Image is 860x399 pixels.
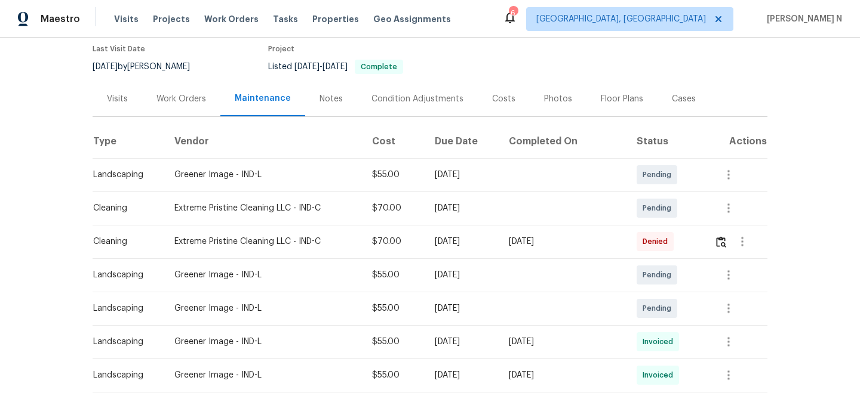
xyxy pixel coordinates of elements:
[435,369,490,381] div: [DATE]
[643,169,676,181] span: Pending
[372,202,416,214] div: $70.00
[165,125,363,158] th: Vendor
[435,302,490,314] div: [DATE]
[268,63,403,71] span: Listed
[93,236,155,248] div: Cleaning
[363,125,425,158] th: Cost
[425,125,499,158] th: Due Date
[322,63,348,71] span: [DATE]
[716,236,726,248] img: Review Icon
[93,202,155,214] div: Cleaning
[372,302,416,314] div: $55.00
[544,93,572,105] div: Photos
[93,269,155,281] div: Landscaping
[371,93,463,105] div: Condition Adjustments
[536,13,706,25] span: [GEOGRAPHIC_DATA], [GEOGRAPHIC_DATA]
[41,13,80,25] span: Maestro
[509,7,517,19] div: 6
[627,125,705,158] th: Status
[93,169,155,181] div: Landscaping
[93,125,165,158] th: Type
[643,236,672,248] span: Denied
[643,369,678,381] span: Invoiced
[372,336,416,348] div: $55.00
[435,202,490,214] div: [DATE]
[643,202,676,214] span: Pending
[235,92,291,104] div: Maintenance
[174,302,353,314] div: Greener Image - IND-L
[435,336,490,348] div: [DATE]
[372,169,416,181] div: $55.00
[372,369,416,381] div: $55.00
[153,13,190,25] span: Projects
[372,269,416,281] div: $55.00
[114,13,139,25] span: Visits
[93,45,145,52] span: Last Visit Date
[643,336,678,348] span: Invoiced
[294,63,348,71] span: -
[356,63,402,70] span: Complete
[372,236,416,248] div: $70.00
[174,336,353,348] div: Greener Image - IND-L
[320,93,343,105] div: Notes
[174,236,353,248] div: Extreme Pristine Cleaning LLC - IND-C
[93,63,118,71] span: [DATE]
[268,45,294,52] span: Project
[643,269,676,281] span: Pending
[174,369,353,381] div: Greener Image - IND-L
[499,125,627,158] th: Completed On
[107,93,128,105] div: Visits
[93,302,155,314] div: Landscaping
[156,93,206,105] div: Work Orders
[509,236,618,248] div: [DATE]
[174,269,353,281] div: Greener Image - IND-L
[509,369,618,381] div: [DATE]
[643,302,676,314] span: Pending
[294,63,320,71] span: [DATE]
[273,15,298,23] span: Tasks
[672,93,696,105] div: Cases
[762,13,842,25] span: [PERSON_NAME] N
[705,125,767,158] th: Actions
[204,13,259,25] span: Work Orders
[93,369,155,381] div: Landscaping
[509,336,618,348] div: [DATE]
[492,93,515,105] div: Costs
[435,269,490,281] div: [DATE]
[312,13,359,25] span: Properties
[174,202,353,214] div: Extreme Pristine Cleaning LLC - IND-C
[601,93,643,105] div: Floor Plans
[93,60,204,74] div: by [PERSON_NAME]
[93,336,155,348] div: Landscaping
[714,227,728,256] button: Review Icon
[435,236,490,248] div: [DATE]
[435,169,490,181] div: [DATE]
[174,169,353,181] div: Greener Image - IND-L
[373,13,451,25] span: Geo Assignments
